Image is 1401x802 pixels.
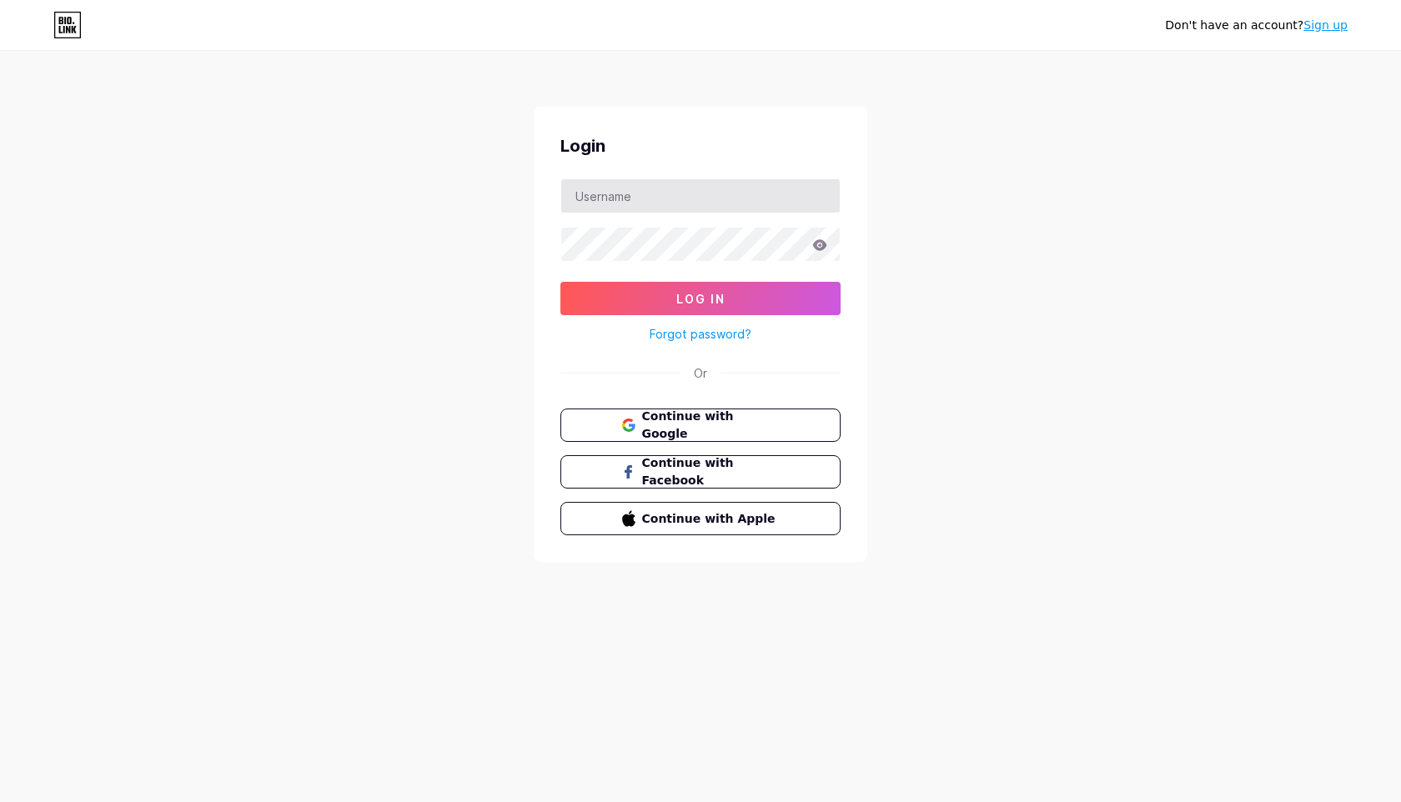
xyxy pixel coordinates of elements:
[560,455,841,489] button: Continue with Facebook
[642,454,780,489] span: Continue with Facebook
[676,292,726,306] span: Log In
[1303,18,1348,32] a: Sign up
[642,510,780,528] span: Continue with Apple
[561,179,840,213] input: Username
[1165,17,1348,34] div: Don't have an account?
[694,364,707,382] div: Or
[560,133,841,158] div: Login
[560,282,841,315] button: Log In
[642,408,780,443] span: Continue with Google
[650,325,751,343] a: Forgot password?
[560,502,841,535] button: Continue with Apple
[560,409,841,442] button: Continue with Google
